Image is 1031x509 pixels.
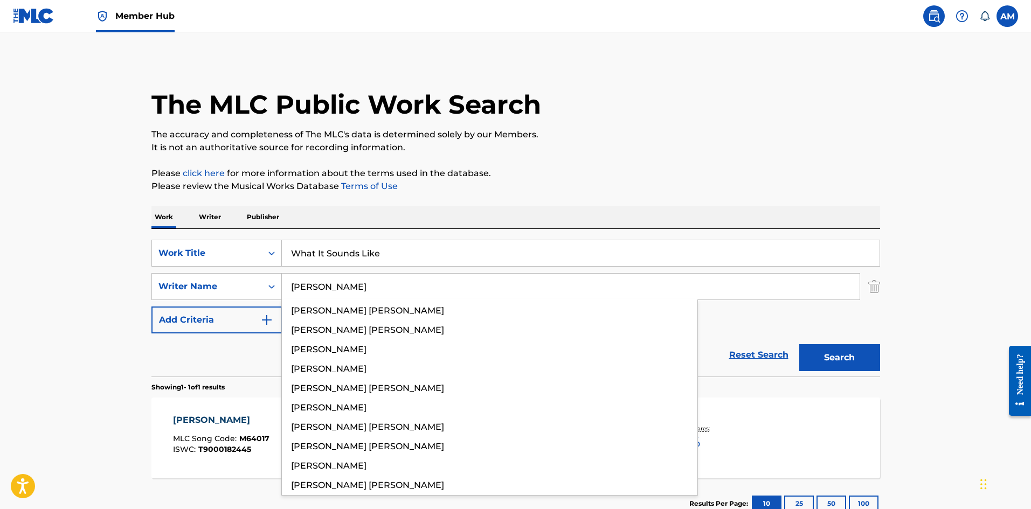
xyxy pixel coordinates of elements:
div: Drag [980,468,987,500]
span: T9000182445 [198,444,251,454]
div: [PERSON_NAME] [173,414,269,427]
span: [PERSON_NAME] [PERSON_NAME] [291,383,444,393]
a: [PERSON_NAME]MLC Song Code:M64017ISWC:T9000182445Writers (1)[PERSON_NAME]Recording Artists (1147)... [151,398,880,478]
div: Help [951,5,973,27]
iframe: Resource Center [1001,338,1031,424]
a: Reset Search [724,343,794,367]
p: Please review the Musical Works Database [151,180,880,193]
h1: The MLC Public Work Search [151,88,541,121]
span: [PERSON_NAME] [PERSON_NAME] [291,305,444,316]
span: M64017 [239,434,269,443]
a: Terms of Use [339,181,398,191]
span: ISWC : [173,444,198,454]
button: Add Criteria [151,306,282,333]
a: click here [183,168,225,178]
p: It is not an authoritative source for recording information. [151,141,880,154]
span: [PERSON_NAME] [291,402,366,413]
span: [PERSON_NAME] [PERSON_NAME] [291,325,444,335]
p: Work [151,206,176,228]
form: Search Form [151,240,880,376]
span: [PERSON_NAME] [PERSON_NAME] [291,422,444,432]
p: Showing 1 - 1 of 1 results [151,382,225,392]
button: Search [799,344,880,371]
div: User Menu [997,5,1018,27]
p: Please for more information about the terms used in the database. [151,167,880,180]
img: MLC Logo [13,8,54,24]
img: 9d2ae6d4665cec9f34b9.svg [260,313,273,326]
img: search [928,10,940,23]
div: Writer Name [158,280,255,293]
div: Notifications [979,11,990,22]
p: Results Per Page: [689,499,751,508]
p: Writer [196,206,224,228]
iframe: Chat Widget [977,457,1031,509]
span: [PERSON_NAME] [PERSON_NAME] [291,480,444,490]
span: Member Hub [115,10,175,22]
a: Public Search [923,5,945,27]
img: Top Rightsholder [96,10,109,23]
span: [PERSON_NAME] [291,461,366,471]
span: [PERSON_NAME] [PERSON_NAME] [291,441,444,451]
img: Delete Criterion [868,273,880,300]
p: Publisher [244,206,282,228]
span: [PERSON_NAME] [291,364,366,374]
div: Work Title [158,247,255,260]
p: The accuracy and completeness of The MLC's data is determined solely by our Members. [151,128,880,141]
span: [PERSON_NAME] [291,344,366,354]
img: help [956,10,968,23]
span: MLC Song Code : [173,434,239,443]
